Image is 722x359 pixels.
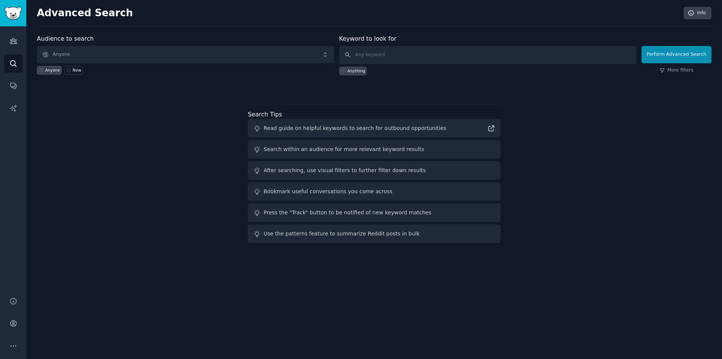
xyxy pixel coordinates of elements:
button: Anyone [37,46,334,63]
div: After searching, use visual filters to further filter down results [264,167,426,174]
a: New [64,66,83,75]
div: Read guide on helpful keywords to search for outbound opportunities [264,124,446,132]
h2: Advanced Search [37,7,680,19]
div: Press the "Track" button to be notified of new keyword matches [264,209,431,217]
label: Search Tips [248,111,282,118]
div: Use the patterns feature to summarize Reddit posts in bulk [264,230,420,238]
div: Anyone [45,67,60,73]
div: Bookmark useful conversations you come across [264,188,393,196]
input: Any keyword [339,46,636,64]
div: Search within an audience for more relevant keyword results [264,145,424,153]
img: GummySearch logo [5,7,22,20]
div: New [73,67,81,73]
a: Info [684,7,711,20]
label: Audience to search [37,35,94,42]
div: Anything [347,68,365,73]
a: More filters [660,67,693,74]
label: Keyword to look for [339,35,397,42]
button: Perform Advanced Search [642,46,711,63]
